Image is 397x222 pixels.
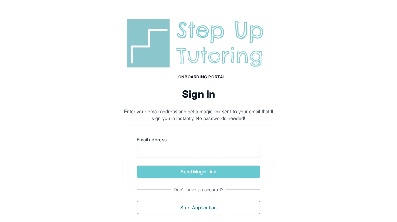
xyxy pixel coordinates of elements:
[137,201,260,214] button: Start Application
[137,165,260,178] button: Send Magic Link
[123,16,274,70] img: Step Up Tutoring horizontal logo
[123,108,274,122] p: Enter your email address and get a magic link sent to your email that'll sign you in instantly. N...
[130,74,274,80] h1: Onboarding Portal
[123,88,274,100] h2: Sign In
[171,186,226,193] span: Don't have an account?
[137,136,260,143] label: Email address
